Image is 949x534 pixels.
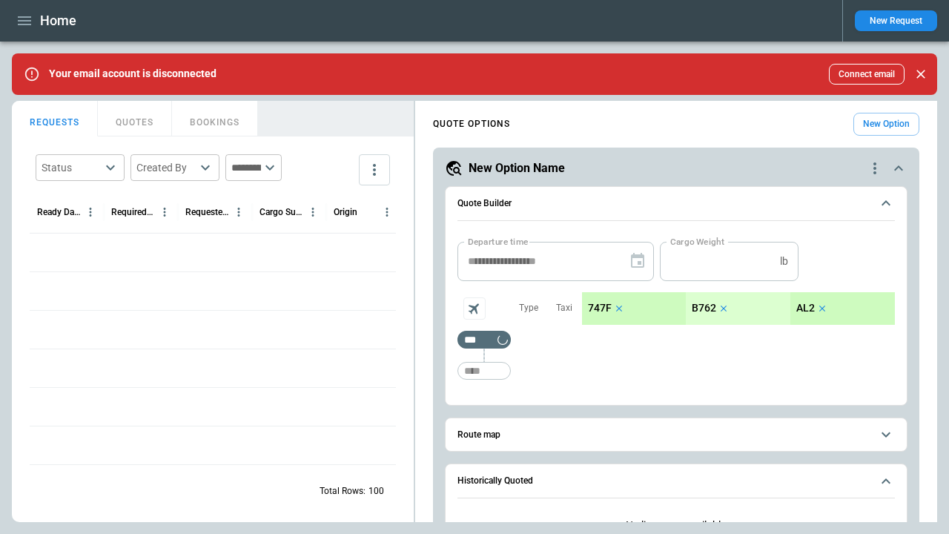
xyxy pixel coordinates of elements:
[829,64,905,85] button: Connect email
[469,160,565,177] h5: New Option Name
[780,255,788,268] p: lb
[457,418,895,452] button: Route map
[910,64,931,85] button: Close
[172,101,258,136] button: BOOKINGS
[457,362,511,380] div: Too short
[556,302,572,314] p: Taxi
[866,159,884,177] div: quote-option-actions
[853,113,919,136] button: New Option
[457,430,500,440] h6: Route map
[457,476,533,486] h6: Historically Quoted
[670,235,724,248] label: Cargo Weight
[468,235,529,248] label: Departure time
[111,207,155,217] div: Required Date & Time (UTC)
[588,302,612,314] p: 747F
[185,207,229,217] div: Requested Route
[155,202,174,222] button: Required Date & Time (UTC) column menu
[457,242,895,387] div: Quote Builder
[303,202,323,222] button: Cargo Summary column menu
[320,485,366,498] p: Total Rows:
[855,10,937,31] button: New Request
[368,485,384,498] p: 100
[49,67,216,80] p: Your email account is disconnected
[12,101,98,136] button: REQUESTS
[910,58,931,90] div: dismiss
[457,331,511,349] div: Too short
[457,464,895,498] button: Historically Quoted
[796,302,815,314] p: AL2
[582,292,895,325] div: scrollable content
[136,160,196,175] div: Created By
[229,202,248,222] button: Requested Route column menu
[519,302,538,314] p: Type
[433,121,510,128] h4: QUOTE OPTIONS
[359,154,390,185] button: more
[37,207,81,217] div: Ready Date & Time (UTC)
[445,159,907,177] button: New Option Namequote-option-actions
[692,302,716,314] p: B762
[81,202,100,222] button: Ready Date & Time (UTC) column menu
[457,199,512,208] h6: Quote Builder
[98,101,172,136] button: QUOTES
[40,12,76,30] h1: Home
[457,187,895,221] button: Quote Builder
[463,297,486,320] span: Aircraft selection
[377,202,397,222] button: Origin column menu
[334,207,357,217] div: Origin
[42,160,101,175] div: Status
[259,207,303,217] div: Cargo Summary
